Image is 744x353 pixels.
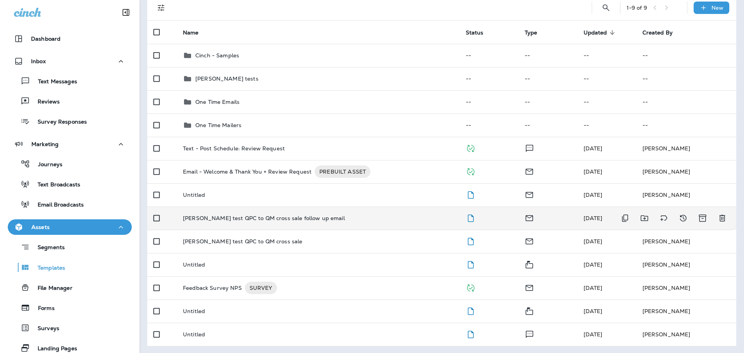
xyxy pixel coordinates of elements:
td: -- [636,90,736,114]
span: Text [525,144,534,151]
span: Name [183,29,199,36]
button: Forms [8,300,132,316]
td: -- [636,67,736,90]
span: Draft [466,191,475,198]
td: [PERSON_NAME] [636,160,736,183]
button: Templates [8,259,132,276]
span: Email [525,191,534,198]
td: -- [636,114,736,137]
span: Frank Carreno [584,145,603,152]
button: Journeys [8,156,132,172]
p: [PERSON_NAME] tests [195,76,258,82]
span: Frank Carreno [584,191,603,198]
td: -- [460,44,518,67]
span: Created By [642,29,673,36]
p: Reviews [30,98,60,106]
span: Mailer [525,260,534,267]
span: Email [525,284,534,291]
button: File Manager [8,279,132,296]
button: Assets [8,219,132,235]
p: New [711,5,723,11]
button: Duplicate [617,210,633,226]
button: Text Messages [8,73,132,89]
div: PREBUILT ASSET [315,165,370,178]
span: Draft [466,214,475,221]
span: Draft [466,260,475,267]
td: -- [460,67,518,90]
span: Frank Carreno [584,308,603,315]
p: Untitled [183,192,205,198]
td: -- [636,44,736,67]
button: Reviews [8,93,132,109]
p: Email Broadcasts [30,201,84,209]
span: Email [525,167,534,174]
span: Mailer [525,307,534,314]
span: Frank Carreno [584,215,603,222]
td: -- [577,114,636,137]
td: -- [518,90,577,114]
td: -- [577,44,636,67]
button: Dashboard [8,31,132,46]
p: Text Broadcasts [30,181,80,189]
span: PREBUILT ASSET [315,168,370,176]
td: [PERSON_NAME] [636,300,736,323]
td: [PERSON_NAME] [636,230,736,253]
span: Email [525,237,534,244]
div: SURVEY [245,282,277,294]
p: Inbox [31,58,46,64]
td: [PERSON_NAME] [636,253,736,276]
span: Type [525,29,537,36]
span: Published [466,144,475,151]
span: SURVEY [245,284,277,292]
td: -- [518,44,577,67]
button: Marketing [8,136,132,152]
span: Updated [584,29,607,36]
td: [PERSON_NAME] [636,137,736,160]
button: Collapse Sidebar [115,5,137,20]
span: Draft [466,307,475,314]
span: Draft [466,237,475,244]
p: File Manager [30,285,72,292]
button: Inbox [8,53,132,69]
span: Megan Yurk [584,168,603,175]
p: Dashboard [31,36,60,42]
p: Untitled [183,308,205,314]
td: [PERSON_NAME] [636,183,736,207]
span: Megan Yurk [584,284,603,291]
button: Text Broadcasts [8,176,132,192]
span: Frank Carreno [584,238,603,245]
div: 1 - 9 of 9 [627,5,647,11]
button: Segments [8,239,132,255]
span: Name [183,29,209,36]
span: Text [525,330,534,337]
span: Draft [466,330,475,337]
p: Feedback Survey NPS [183,282,242,294]
button: Archive [695,210,711,226]
p: [PERSON_NAME] test QPC to QM cross sale follow up email [183,215,345,221]
p: Cinch - Samples [195,52,239,59]
span: Created By [642,29,683,36]
p: Surveys [30,325,59,332]
p: Marketing [31,141,59,147]
button: Add tags [656,210,672,226]
p: Text - Post Schedule: Review Request [183,145,285,152]
span: Megan Yurk [584,261,603,268]
button: Email Broadcasts [8,196,132,212]
td: [PERSON_NAME] [636,323,736,346]
span: Status [466,29,484,36]
td: -- [460,114,518,137]
span: Email [525,214,534,221]
p: [PERSON_NAME] test QPC to QM cross sale [183,238,302,245]
button: Delete [715,210,730,226]
p: Landing Pages [30,345,77,353]
td: -- [577,90,636,114]
td: -- [460,90,518,114]
span: Status [466,29,494,36]
span: Type [525,29,548,36]
p: One Time Mailers [195,122,241,128]
button: Surveys [8,320,132,336]
p: One Time Emails [195,99,239,105]
p: Forms [30,305,55,312]
p: Untitled [183,331,205,338]
button: View Changelog [675,210,691,226]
